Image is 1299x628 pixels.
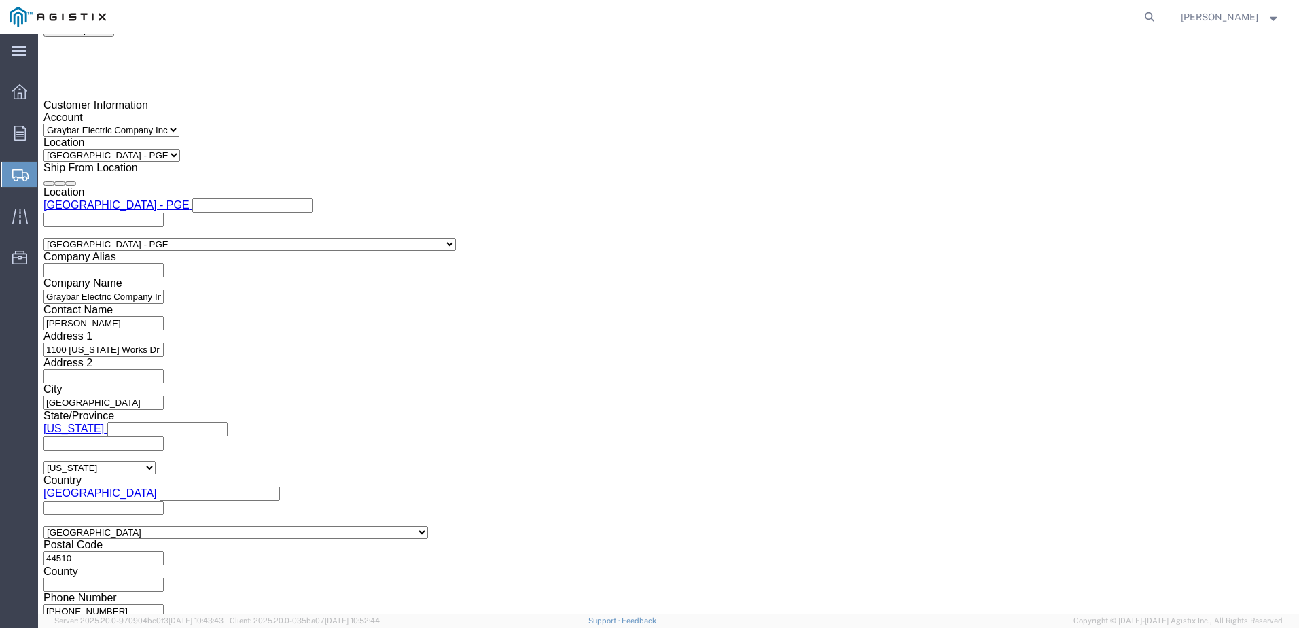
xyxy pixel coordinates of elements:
span: Copyright © [DATE]-[DATE] Agistix Inc., All Rights Reserved [1073,615,1283,627]
span: [DATE] 10:43:43 [168,616,224,625]
span: Client: 2025.20.0-035ba07 [230,616,380,625]
span: Ricky Snead [1181,10,1258,24]
a: Feedback [622,616,656,625]
button: [PERSON_NAME] [1180,9,1281,25]
a: Support [588,616,622,625]
span: Server: 2025.20.0-970904bc0f3 [54,616,224,625]
iframe: FS Legacy Container [38,34,1299,614]
img: logo [10,7,106,27]
span: [DATE] 10:52:44 [325,616,380,625]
